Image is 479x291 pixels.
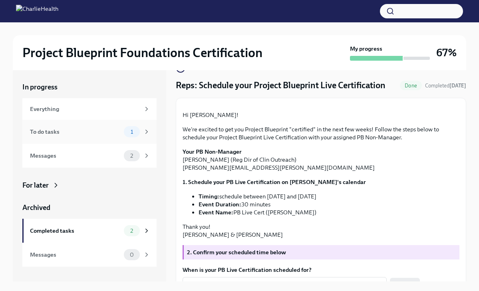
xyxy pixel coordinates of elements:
h3: 67% [436,46,457,60]
strong: Your PB Non-Manager [183,148,242,155]
div: Messages [30,250,121,259]
span: Completed [425,83,466,89]
strong: My progress [350,45,382,53]
img: CharlieHealth [16,5,58,18]
textarea: [DATE] [187,281,382,291]
div: Completed tasks [30,226,121,235]
a: Messages2 [22,144,157,168]
a: In progress [22,82,157,92]
span: Done [400,83,422,89]
strong: Timing: [199,193,219,200]
strong: [DATE] [449,83,466,89]
strong: 1. Schedule your PB Live Certification on [PERSON_NAME]'s calendar [183,178,366,186]
p: Thank you! [PERSON_NAME] & [PERSON_NAME] [183,223,459,239]
div: For later [22,180,49,190]
a: For later [22,180,157,190]
div: Messages [30,151,121,160]
li: 30 minutes [199,200,459,208]
div: Everything [30,105,140,113]
a: To do tasks1 [22,120,157,144]
h2: Project Blueprint Foundations Certification [22,45,262,61]
strong: Event Duration: [199,201,241,208]
strong: Event Name: [199,209,233,216]
span: 1 [126,129,138,135]
span: 0 [125,252,139,258]
a: Completed tasks2 [22,219,157,243]
h4: Reps: Schedule your Project Blueprint Live Certification [176,79,386,91]
strong: 2. Confirm your scheduled time below [187,249,286,256]
li: schedule between [DATE] and [DATE] [199,192,459,200]
span: 2 [125,228,138,234]
div: To do tasks [30,127,121,136]
a: Messages0 [22,243,157,267]
p: Hi [PERSON_NAME]! [183,111,459,119]
span: August 26th, 2025 10:03 [425,82,466,89]
a: Archived [22,203,157,212]
p: We're excited to get you Project Blueprint "certified" in the next few weeks! Follow the steps be... [183,125,459,141]
label: When is your PB Live Certification scheduled for? [183,266,459,274]
li: PB Live Cert ([PERSON_NAME]) [199,208,459,216]
p: [PERSON_NAME] (Reg Dir of Clin Outreach) [PERSON_NAME][EMAIL_ADDRESS][PERSON_NAME][DOMAIN_NAME] [183,148,459,172]
a: Everything [22,98,157,120]
span: 2 [125,153,138,159]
